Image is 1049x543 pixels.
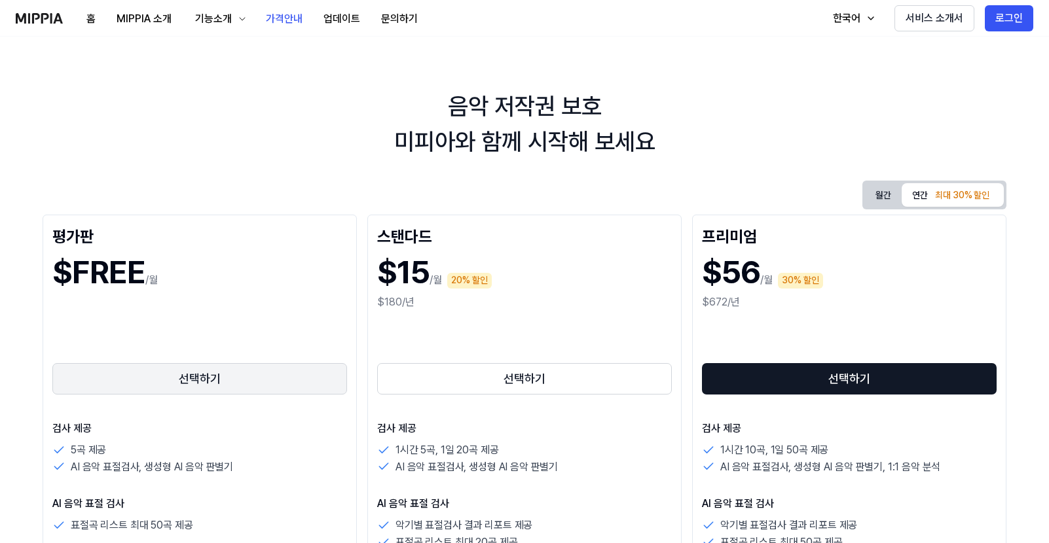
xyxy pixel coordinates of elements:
a: 선택하기 [52,360,347,397]
a: 가격안내 [255,1,313,37]
p: 검사 제공 [52,421,347,436]
div: 20% 할인 [447,273,492,289]
p: 1시간 10곡, 1일 50곡 제공 [720,442,828,459]
p: 표절곡 리스트 최대 50곡 제공 [71,517,193,534]
button: 로그인 [985,5,1033,31]
p: AI 음악 표절 검사 [702,496,997,512]
p: /월 [145,272,158,288]
p: 악기별 표절검사 결과 리포트 제공 [396,517,532,534]
button: 연간 [902,183,1004,207]
button: 월간 [865,185,902,205]
img: logo [16,13,63,24]
p: /월 [760,272,773,288]
div: 한국어 [830,10,863,26]
p: AI 음악 표절 검사 [377,496,672,512]
button: 선택하기 [52,363,347,394]
p: AI 음악 표절검사, 생성형 AI 음악 판별기, 1:1 음악 분석 [720,459,940,476]
p: AI 음악 표절 검사 [52,496,347,512]
div: 스탠다드 [377,224,672,245]
button: 문의하기 [371,6,428,32]
p: 검사 제공 [702,421,997,436]
p: 악기별 표절검사 결과 리포트 제공 [720,517,857,534]
button: 기능소개 [182,6,255,32]
div: $672/년 [702,294,997,310]
div: 평가판 [52,224,347,245]
p: 1시간 5곡, 1일 20곡 제공 [396,442,498,459]
button: 서비스 소개서 [894,5,974,31]
button: 가격안내 [255,6,313,32]
div: 기능소개 [193,11,234,27]
button: 한국어 [820,5,884,31]
h1: $15 [377,251,430,294]
p: 검사 제공 [377,421,672,436]
div: 프리미엄 [702,224,997,245]
p: AI 음악 표절검사, 생성형 AI 음악 판별기 [396,459,558,476]
a: 선택하기 [702,360,997,397]
button: MIPPIA 소개 [106,6,182,32]
h1: $56 [702,251,760,294]
button: 선택하기 [702,363,997,394]
button: 홈 [76,6,106,32]
p: /월 [430,272,442,288]
button: 업데이트 [313,6,371,32]
button: 선택하기 [377,363,672,394]
div: 최대 30% 할인 [931,188,993,203]
h1: $FREE [52,251,145,294]
p: 5곡 제공 [71,442,106,459]
div: $180/년 [377,294,672,310]
a: 업데이트 [313,1,371,37]
p: AI 음악 표절검사, 생성형 AI 음악 판별기 [71,459,233,476]
a: 선택하기 [377,360,672,397]
div: 30% 할인 [778,273,823,289]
